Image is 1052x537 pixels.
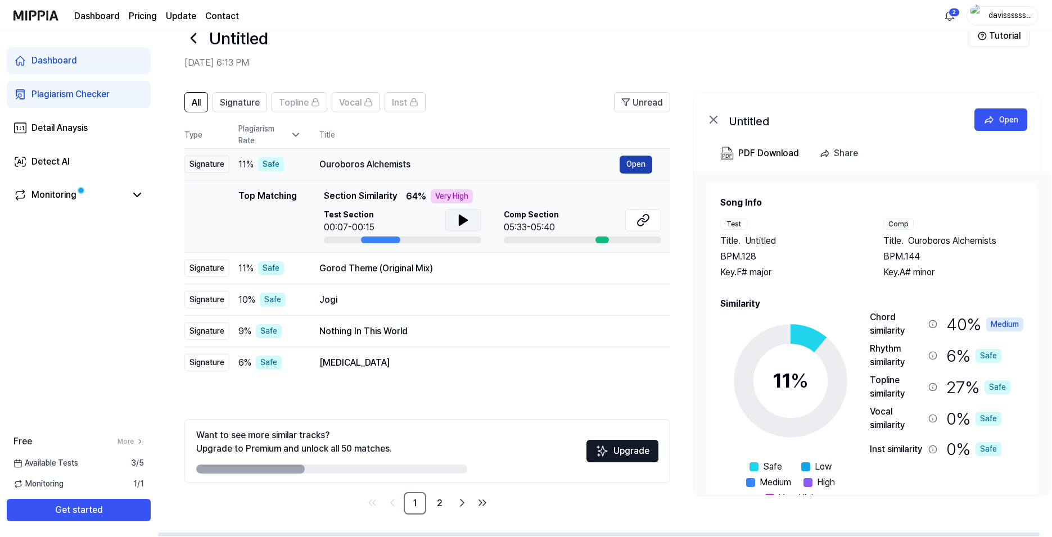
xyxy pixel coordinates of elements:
div: Gorod Theme (Original Mix) [319,262,652,275]
div: 27 % [946,374,1010,401]
div: Key. A# minor [883,266,1024,279]
a: Contact [205,10,239,23]
div: Safe [976,442,1001,456]
div: 2 [949,8,960,17]
button: Share [815,142,867,165]
span: High [817,476,835,489]
button: All [184,92,208,112]
h2: Song Info [720,196,1023,210]
a: Open [974,108,1027,131]
div: BPM. 128 [720,250,861,263]
div: Safe [256,356,282,370]
span: Topline [279,96,309,110]
div: Safe [976,412,1001,426]
button: Signature [213,92,267,112]
div: Medium [986,317,1023,331]
button: Get started [7,499,151,521]
div: Dashboard [31,54,77,67]
div: Rhythm similarity [870,342,924,369]
div: Detect AI [31,155,70,169]
span: 3 / 5 [131,457,144,469]
a: Dashboard [7,47,151,74]
a: Go to previous page [383,494,401,512]
div: Safe [256,324,282,338]
div: 0 % [946,436,1001,462]
img: PDF Download [720,147,734,160]
span: Section Similarity [324,189,397,203]
h1: Untitled [209,26,268,51]
div: Plagiarism Checker [31,88,110,101]
button: Tutorial [969,25,1030,47]
span: 1 / 1 [133,478,144,490]
a: Update [166,10,196,23]
span: Signature [220,96,260,110]
span: Title . [720,234,741,248]
a: Detail Anaysis [7,115,151,142]
span: 6 % [238,356,251,370]
div: Signature [184,156,229,173]
div: 0 % [946,405,1001,432]
div: Chord similarity [870,311,924,338]
div: BPM. 144 [883,250,1024,263]
button: Vocal [332,92,380,112]
div: Signature [184,291,229,308]
div: Safe [258,157,284,171]
div: 00:07-00:15 [324,221,374,234]
div: Untitled [729,113,954,126]
span: Very High [779,492,816,505]
span: Untitled [745,234,776,248]
span: 11 % [238,262,254,275]
span: Vocal [339,96,362,110]
span: 9 % [238,325,251,338]
div: Signature [184,322,229,340]
div: Signature [184,260,229,277]
div: Vocal similarity [870,405,924,432]
span: All [192,96,201,110]
div: Comp [883,219,914,230]
div: davisssssssssss [987,9,1031,21]
div: Plagiarism Rate [238,123,301,147]
div: Want to see more similar tracks? Upgrade to Premium and unlock all 50 matches. [196,429,392,456]
th: Title [319,121,670,148]
span: Test Section [324,209,374,221]
span: Low [815,460,832,474]
div: Key. F# major [720,266,861,279]
button: Open [620,156,652,174]
div: Nothing In This World [319,325,652,338]
span: Unread [633,96,663,110]
button: Topline [272,92,327,112]
div: Safe [260,293,286,307]
div: Detail Anaysis [31,121,88,135]
div: 05:33-05:40 [504,221,559,234]
div: Monitoring [31,188,76,202]
button: Inst [385,92,426,112]
a: 1 [404,492,426,515]
a: Go to next page [453,494,471,512]
span: Ouroboros Alchemists [908,234,996,248]
a: More [118,436,144,447]
div: 11 [773,366,809,396]
div: [MEDICAL_DATA] [319,356,652,370]
a: Detect AI [7,148,151,175]
button: Upgrade [586,440,658,462]
div: Jogi [319,293,652,307]
div: PDF Download [738,146,799,161]
span: Safe [763,460,782,474]
button: Unread [614,92,670,112]
button: profiledavisssssssssss [967,6,1039,25]
div: Inst similarity [870,443,924,456]
h2: Similarity [720,297,1023,311]
div: Very High [431,189,473,203]
div: 40 % [946,311,1023,338]
a: 2 [428,492,451,515]
div: Open [999,113,1018,126]
a: Plagiarism Checker [7,81,151,108]
span: 11 % [238,158,254,171]
a: Monitoring [13,188,126,202]
img: 알림 [943,9,956,22]
div: Topline similarity [870,374,924,401]
h2: [DATE] 6:13 PM [184,56,969,70]
a: Go to last page [473,494,491,512]
span: Title . [883,234,904,248]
